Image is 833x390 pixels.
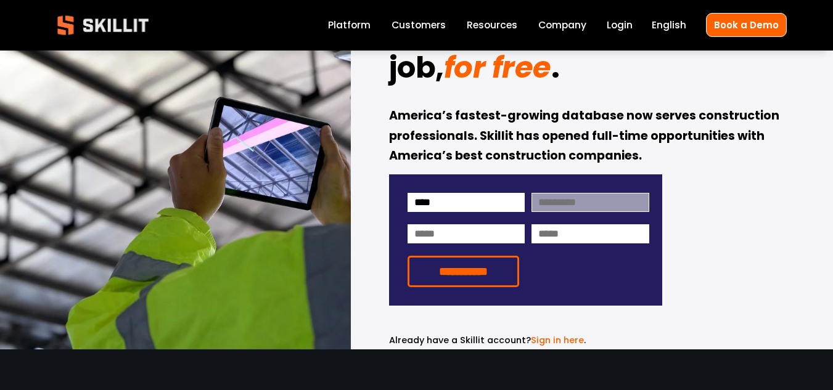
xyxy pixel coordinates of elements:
[389,333,662,347] p: .
[531,334,584,346] a: Sign in here
[389,107,782,167] strong: America’s fastest-growing database now serves construction professionals. Skillit has opened full...
[652,17,686,34] div: language picker
[392,17,446,34] a: Customers
[607,17,633,34] a: Login
[47,7,159,44] img: Skillit
[551,45,560,95] strong: .
[389,334,531,346] span: Already have a Skillit account?
[467,18,517,32] span: Resources
[328,17,371,34] a: Platform
[389,6,778,95] strong: construction professional job,
[467,17,517,34] a: folder dropdown
[538,17,586,34] a: Company
[706,13,787,37] a: Book a Demo
[652,18,686,32] span: English
[444,47,551,88] em: for free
